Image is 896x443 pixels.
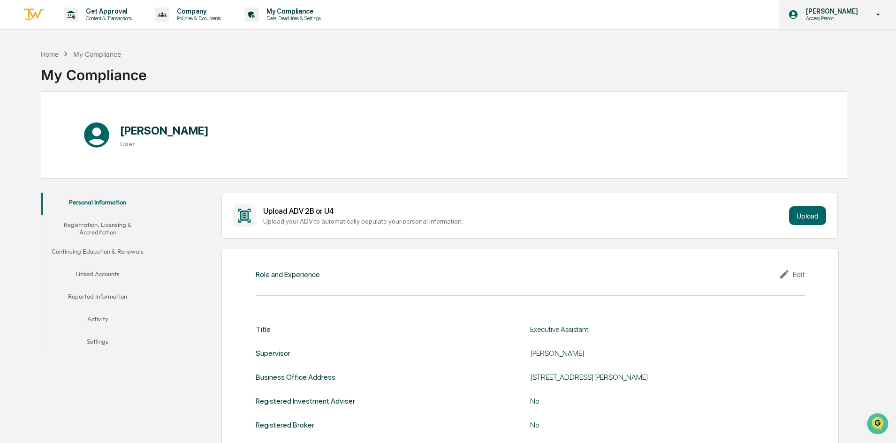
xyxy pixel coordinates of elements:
[256,270,320,279] div: Role and Experience
[23,7,45,23] img: logo
[120,124,209,137] h1: [PERSON_NAME]
[9,119,17,127] div: 🖐️
[77,118,116,128] span: Attestations
[530,349,765,358] div: [PERSON_NAME]
[9,20,171,35] p: How can we help?
[256,349,290,358] div: Supervisor
[256,325,271,334] div: Title
[779,269,805,280] div: Edit
[263,207,785,216] div: Upload ADV 2B or U4
[41,215,154,242] button: Registration, Licensing & Accreditation
[159,75,171,86] button: Start new chat
[530,397,765,405] div: No
[78,8,137,15] p: Get Approval
[256,373,335,382] div: Business Office Address
[866,412,891,437] iframe: Open customer support
[169,8,226,15] p: Company
[41,193,154,215] button: Personal Information
[9,137,17,144] div: 🔎
[41,309,154,332] button: Activity
[73,50,121,58] div: My Compliance
[259,15,326,22] p: Data, Deadlines & Settings
[32,72,154,81] div: Start new chat
[6,114,64,131] a: 🖐️Preclearance
[41,59,147,83] div: My Compliance
[78,15,137,22] p: Content & Transactions
[9,72,26,89] img: 1746055101610-c473b297-6a78-478c-a979-82029cc54cd1
[32,81,119,89] div: We're available if you need us!
[169,15,226,22] p: Policies & Documents
[530,373,765,382] div: [STREET_ADDRESS][PERSON_NAME]
[263,218,785,225] div: Upload your ADV to automatically populate your personal information.
[64,114,120,131] a: 🗄️Attestations
[41,193,154,354] div: secondary tabs example
[6,132,63,149] a: 🔎Data Lookup
[798,8,863,15] p: [PERSON_NAME]
[41,332,154,354] button: Settings
[256,420,314,429] div: Registered Broker
[259,8,326,15] p: My Compliance
[19,118,61,128] span: Preclearance
[68,119,76,127] div: 🗄️
[120,140,209,148] h3: User
[798,15,863,22] p: Access Person
[41,242,154,264] button: Continuing Education & Renewals
[19,136,59,145] span: Data Lookup
[24,43,155,53] input: Clear
[256,397,355,405] div: Registered Investment Adviser
[41,287,154,309] button: Reported Information
[66,158,114,166] a: Powered byPylon
[530,325,765,334] div: Executive Assistant
[789,206,826,225] button: Upload
[41,264,154,287] button: Linked Accounts
[530,420,765,429] div: No
[41,50,59,58] div: Home
[93,159,114,166] span: Pylon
